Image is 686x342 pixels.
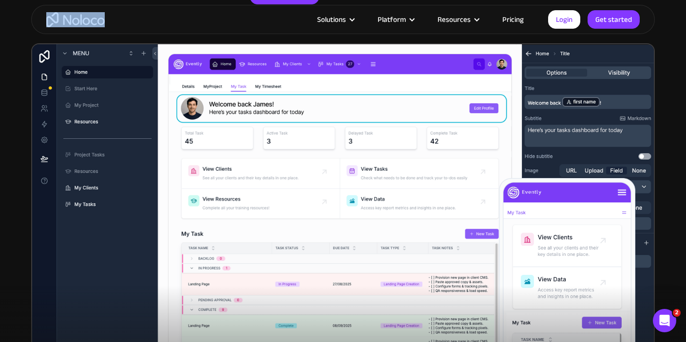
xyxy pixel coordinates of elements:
div: Platform [378,13,406,26]
div: Solutions [305,13,365,26]
a: Login [548,10,580,29]
div: Solutions [317,13,346,26]
div: Platform [365,13,425,26]
a: Get started [588,10,640,29]
div: Resources [438,13,471,26]
a: home [46,12,105,27]
span: 2 [673,309,681,317]
a: Pricing [490,13,536,26]
div: Resources [425,13,490,26]
iframe: Intercom live chat [653,309,676,332]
